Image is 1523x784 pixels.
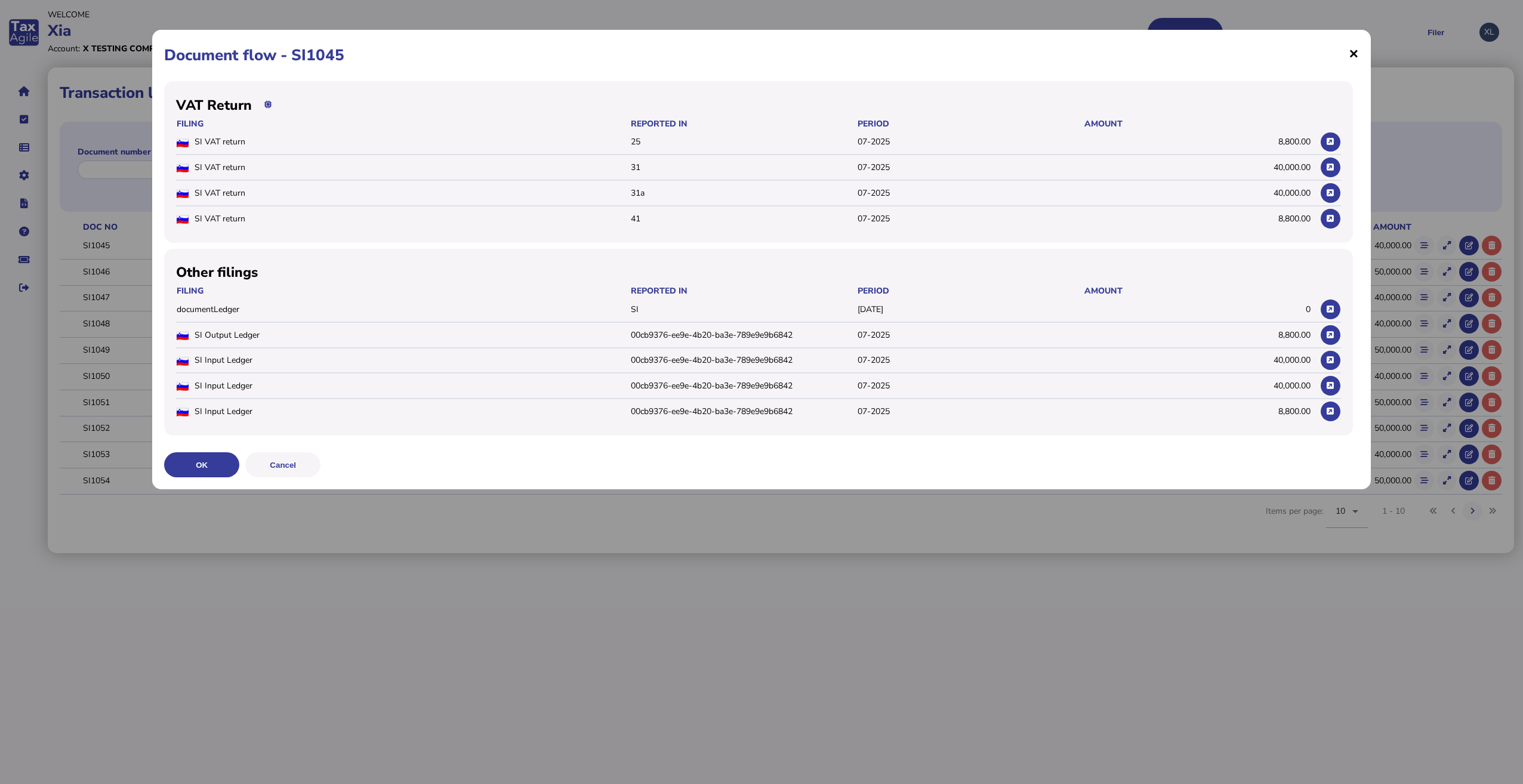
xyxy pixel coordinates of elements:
[857,285,1084,297] th: Period
[1084,118,1311,130] th: Amount
[631,213,640,224] span: 41
[1278,213,1311,224] span: 8,800.00
[1349,42,1359,64] span: ×
[1321,183,1340,203] button: View in Filer
[164,452,239,477] button: OK
[631,354,793,366] span: 00cb9376-ee9e-4b20-ba3e-789e9e9b6842
[630,285,857,297] th: Reported In
[245,452,320,477] button: Cancel
[177,138,189,147] img: si.png
[858,304,883,315] span: [DATE]
[1321,209,1340,229] button: View in Filer
[195,354,252,366] span: SI Input Ledger
[858,380,890,391] span: 07-2025
[1306,304,1311,315] span: 0
[1321,158,1340,177] button: View in Filer
[1321,402,1340,421] button: View in Filer
[195,380,252,391] span: SI Input Ledger
[1084,285,1311,297] th: Amount
[1321,351,1340,371] button: View in Filer
[177,304,239,315] span: documentLedger
[1274,380,1311,391] span: 40,000.00
[164,45,1359,66] h1: Document flow - SI1045
[176,96,252,115] h2: VAT Return
[630,118,857,130] th: Reported In
[631,162,640,173] span: 31
[195,187,245,199] span: SI VAT return
[857,118,1084,130] th: Period
[176,263,1341,282] h2: Other filings
[1321,376,1340,396] button: View in Filer
[1274,162,1311,173] span: 40,000.00
[858,187,890,199] span: 07-2025
[177,215,189,224] img: si.png
[195,329,260,341] span: SI Output Ledger
[858,136,890,147] span: 07-2025
[631,380,793,391] span: 00cb9376-ee9e-4b20-ba3e-789e9e9b6842
[177,357,189,366] img: si.png
[1274,354,1311,366] span: 40,000.00
[176,118,630,130] th: Filing
[195,136,245,147] span: SI VAT return
[858,354,890,366] span: 07-2025
[177,163,189,172] img: si.png
[631,136,640,147] span: 25
[858,406,890,417] span: 07-2025
[177,331,189,340] img: si.png
[631,187,645,199] span: 31a
[1278,406,1311,417] span: 8,800.00
[1278,329,1311,341] span: 8,800.00
[858,162,890,173] span: 07-2025
[858,329,890,341] span: 07-2025
[1278,136,1311,147] span: 8,800.00
[1321,300,1340,319] button: View in Filer
[858,213,890,224] span: 07-2025
[195,213,245,224] span: SI VAT return
[177,408,189,416] img: si.png
[177,382,189,391] img: si.png
[176,285,630,297] th: Filing
[177,189,189,198] img: si.png
[631,304,639,315] span: SI
[1321,325,1340,345] button: View in Filer
[195,162,245,173] span: SI VAT return
[1321,132,1340,152] button: View in Filer
[631,406,793,417] span: 00cb9376-ee9e-4b20-ba3e-789e9e9b6842
[195,406,252,417] span: SI Input Ledger
[1274,187,1311,199] span: 40,000.00
[631,329,793,341] span: 00cb9376-ee9e-4b20-ba3e-789e9e9b6842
